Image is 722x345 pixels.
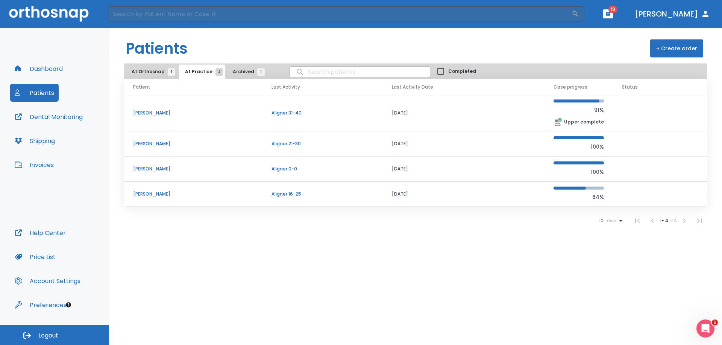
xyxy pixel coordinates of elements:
[554,167,604,176] p: 100%
[272,140,374,147] p: Aligner 21-30
[132,68,171,75] span: At Orthosnap
[10,60,67,78] button: Dashboard
[10,248,60,266] button: Price List
[10,296,71,314] button: Preferences
[272,110,374,116] p: Aligner 31-40
[383,95,545,131] td: [DATE]
[272,84,300,90] span: Last Activity
[65,301,72,308] div: Tooltip anchor
[383,157,545,182] td: [DATE]
[215,68,223,76] span: 4
[392,84,433,90] span: Last Activity Date
[233,68,261,75] span: Archived
[133,191,253,197] p: [PERSON_NAME]
[554,105,604,114] p: 91%
[10,108,87,126] button: Dental Monitoring
[185,68,219,75] span: At Practice
[257,68,265,76] span: 1
[290,65,430,79] input: search
[126,65,268,79] div: tabs
[9,6,89,21] img: Orthosnap
[108,6,572,21] input: Search by Patient Name or Case #
[10,224,70,242] button: Help Center
[133,84,150,90] span: Patient
[383,182,545,207] td: [DATE]
[133,110,253,116] p: [PERSON_NAME]
[564,119,604,125] p: Upper complete
[383,131,545,157] td: [DATE]
[126,37,188,60] h1: Patients
[660,217,669,224] span: 1 - 4
[168,68,175,76] span: 1
[554,84,587,90] span: Case progress
[10,272,85,290] button: Account Settings
[632,7,713,21] button: [PERSON_NAME]
[448,68,476,75] span: Completed
[650,39,703,57] button: + Create order
[604,218,616,223] span: rows
[272,166,374,172] p: Aligner 0-0
[10,84,59,102] button: Patients
[10,156,58,174] button: Invoices
[622,84,638,90] span: Status
[133,166,253,172] p: [PERSON_NAME]
[272,191,374,197] p: Aligner 16-25
[608,6,617,13] span: 19
[696,319,714,337] iframe: Intercom live chat
[38,331,58,340] span: Logout
[10,132,59,150] button: Shipping
[669,217,677,224] span: of 4
[554,142,604,151] p: 100%
[133,140,253,147] p: [PERSON_NAME]
[599,218,604,223] span: 10
[712,319,718,325] span: 1
[554,193,604,202] p: 64%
